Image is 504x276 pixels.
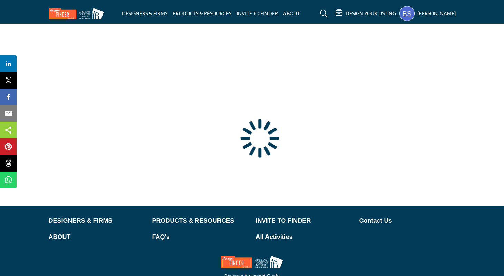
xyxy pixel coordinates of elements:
[152,216,249,226] a: PRODUCTS & RESOURCES
[399,6,415,21] button: Show hide supplier dropdown
[313,8,332,19] a: Search
[236,10,278,16] a: INVITE TO FINDER
[122,10,167,16] a: DESIGNERS & FIRMS
[49,232,145,242] a: ABOUT
[417,10,456,17] h5: [PERSON_NAME]
[346,10,396,17] h5: DESIGN YOUR LISTING
[221,256,283,268] img: No Site Logo
[256,216,352,226] a: INVITE TO FINDER
[152,232,249,242] a: FAQ's
[283,10,300,16] a: ABOUT
[336,9,396,18] div: DESIGN YOUR LISTING
[359,216,456,226] a: Contact Us
[256,232,352,242] a: All Activities
[49,8,107,19] img: Site Logo
[173,10,231,16] a: PRODUCTS & RESOURCES
[49,216,145,226] a: DESIGNERS & FIRMS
